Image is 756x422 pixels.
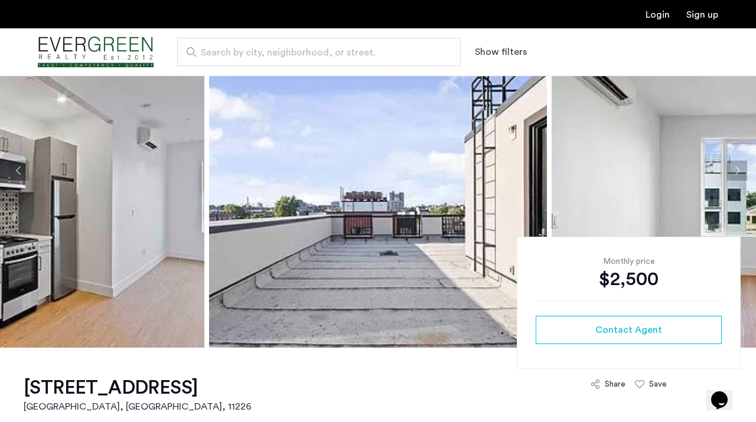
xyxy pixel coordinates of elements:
[201,45,428,60] span: Search by city, neighborhood, or street.
[686,10,718,19] a: Registration
[536,267,722,291] div: $2,500
[177,38,461,66] input: Apartment Search
[9,161,29,181] button: Previous apartment
[649,378,667,390] div: Save
[475,45,527,59] button: Show or hide filters
[727,161,747,181] button: Next apartment
[605,378,625,390] div: Share
[38,30,154,74] a: Cazamio Logo
[595,323,662,337] span: Contact Agent
[706,375,744,410] iframe: chat widget
[38,30,154,74] img: logo
[536,316,722,344] button: button
[24,376,252,400] h1: [STREET_ADDRESS]
[536,256,722,267] div: Monthly price
[24,400,252,414] h2: [GEOGRAPHIC_DATA], [GEOGRAPHIC_DATA] , 11226
[646,10,670,19] a: Login
[24,376,252,414] a: [STREET_ADDRESS][GEOGRAPHIC_DATA], [GEOGRAPHIC_DATA], 11226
